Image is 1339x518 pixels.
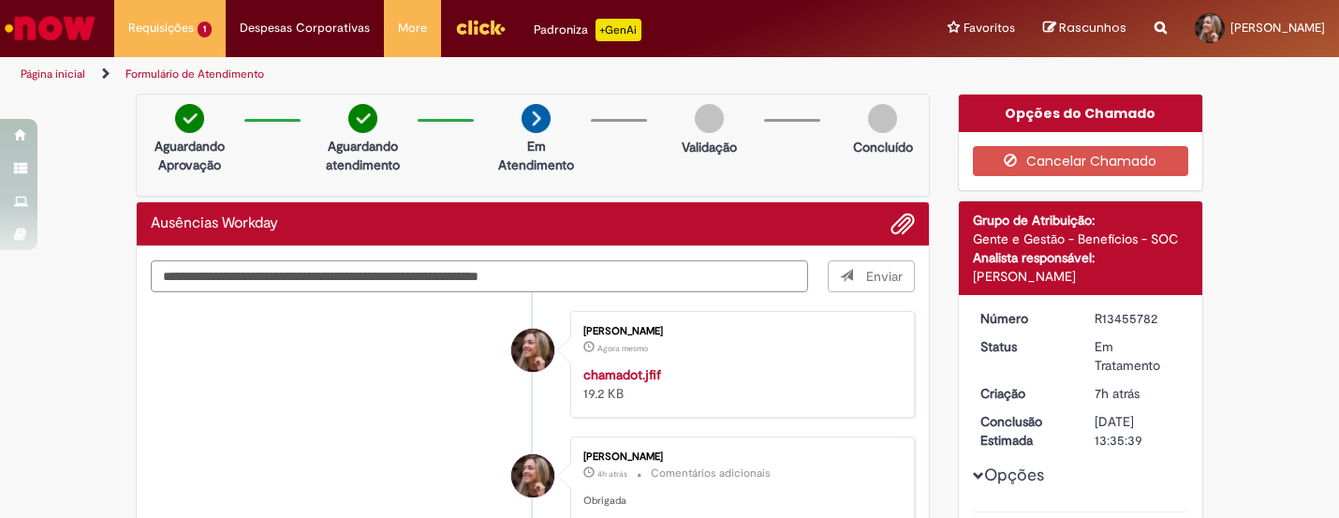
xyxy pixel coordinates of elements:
span: Rascunhos [1059,19,1126,37]
textarea: Digite sua mensagem aqui... [151,260,808,292]
span: Despesas Corporativas [240,19,370,37]
p: Aguardando Aprovação [144,137,235,174]
p: Aguardando atendimento [317,137,408,174]
div: Opções do Chamado [959,95,1203,132]
img: click_logo_yellow_360x200.png [455,13,506,41]
a: Formulário de Atendimento [125,67,264,81]
time: 28/08/2025 08:36:45 [1095,385,1140,402]
img: ServiceNow [2,9,98,47]
div: 19.2 KB [583,365,895,403]
button: Adicionar anexos [890,212,915,236]
span: More [398,19,427,37]
div: Mariana Cristina Tramontin [511,329,554,372]
span: [PERSON_NAME] [1230,20,1325,36]
p: Concluído [853,138,913,156]
span: 7h atrás [1095,385,1140,402]
dt: Status [966,337,1081,356]
button: Cancelar Chamado [973,146,1189,176]
div: [PERSON_NAME] [583,326,895,337]
dt: Conclusão Estimada [966,412,1081,450]
img: img-circle-grey.png [868,104,897,133]
span: 1 [198,22,212,37]
div: Gente e Gestão - Benefícios - SOC [973,229,1189,248]
time: 28/08/2025 15:25:05 [597,343,648,354]
a: Rascunhos [1043,20,1126,37]
span: Requisições [128,19,194,37]
h2: Ausências Workday Histórico de tíquete [151,215,278,232]
div: R13455782 [1095,309,1182,328]
div: Em Tratamento [1095,337,1182,375]
ul: Trilhas de página [14,57,878,92]
p: +GenAi [596,19,641,41]
dt: Criação [966,384,1081,403]
div: [DATE] 13:35:39 [1095,412,1182,450]
a: chamadot.jfif [583,366,661,383]
img: check-circle-green.png [348,104,377,133]
p: Validação [682,138,737,156]
img: arrow-next.png [522,104,551,133]
span: Agora mesmo [597,343,648,354]
div: [PERSON_NAME] [583,451,895,463]
p: Obrigada [583,494,895,509]
img: img-circle-grey.png [695,104,724,133]
span: 4h atrás [597,468,627,480]
div: Analista responsável: [973,248,1189,267]
a: Página inicial [21,67,85,81]
div: Grupo de Atribuição: [973,211,1189,229]
span: Favoritos [964,19,1015,37]
small: Comentários adicionais [651,466,771,481]
time: 28/08/2025 11:35:39 [597,468,627,480]
p: Em Atendimento [491,137,581,174]
dt: Número [966,309,1081,328]
div: 28/08/2025 08:36:45 [1095,384,1182,403]
div: [PERSON_NAME] [973,267,1189,286]
img: check-circle-green.png [175,104,204,133]
div: Padroniza [534,19,641,41]
div: Mariana Cristina Tramontin [511,454,554,497]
